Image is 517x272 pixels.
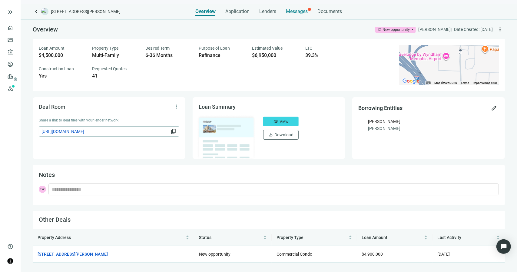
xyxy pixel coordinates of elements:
[226,8,250,15] span: Application
[496,239,511,254] div: Open Intercom Messenger
[39,104,65,110] span: Deal Room
[461,81,469,85] a: Terms (opens in new tab)
[38,235,71,240] span: Property Address
[305,52,351,58] div: 39.3%
[495,25,505,34] button: more_vert
[92,46,118,51] span: Property Type
[273,119,278,124] span: visibility
[305,46,312,51] span: LTC
[39,66,74,71] span: Construction Loan
[8,258,13,264] img: avatar
[145,52,191,58] div: 6-36 Months
[286,8,308,14] span: Messages
[401,77,421,85] img: Google
[358,105,403,111] span: Borrowing Entities
[434,81,457,85] span: Map data ©2025
[362,235,388,240] span: Loan Amount
[277,235,303,240] span: Property Type
[318,8,342,15] span: Documents
[263,130,299,140] button: downloadDownload
[39,171,55,178] span: Notes
[145,46,170,51] span: Desired Term
[497,26,503,32] span: more_vert
[39,118,119,122] span: Share a link to deal files with your lender network.
[39,46,65,51] span: Loan Amount
[489,103,499,113] button: edit
[199,104,236,110] span: Loan Summary
[378,28,382,32] span: bookmark
[454,26,493,33] div: Date Created: [DATE]
[437,252,450,257] span: [DATE]
[173,104,179,110] span: more_vert
[41,128,169,135] span: [URL][DOMAIN_NAME]
[92,66,127,71] span: Requested Quotes
[171,102,181,111] button: more_vert
[39,73,85,79] div: Yes
[491,105,497,111] span: edit
[437,235,461,240] span: Last Activity
[418,26,452,33] div: [PERSON_NAME] |
[274,132,293,137] span: Download
[92,52,138,58] div: Multi-Family
[383,27,410,33] div: New opportunity
[196,8,216,15] span: Overview
[33,8,40,15] a: keyboard_arrow_left
[39,216,71,223] span: Other Deals
[197,115,256,160] img: dealOverviewImg
[252,46,283,51] span: Estimated Value
[92,73,138,79] div: 41
[33,26,58,33] span: Overview
[199,46,230,51] span: Purpose of Loan
[252,52,298,58] div: $6,950,000
[260,8,277,15] span: Lenders
[7,8,14,16] button: keyboard_double_arrow_right
[194,246,271,263] td: New opportunity
[426,81,431,85] button: Keyboard shortcuts
[263,117,299,126] button: visibilityView
[171,128,177,134] span: content_copy
[268,132,273,137] span: download
[199,235,211,240] span: Status
[39,186,46,193] span: TW
[362,252,383,257] span: $4,900,000
[199,52,245,58] div: Refinance
[41,8,48,15] img: deal-logo
[7,244,13,250] span: help
[39,52,85,58] div: $4,500,000
[51,8,121,15] span: [STREET_ADDRESS][PERSON_NAME]
[368,118,400,125] div: [PERSON_NAME]
[401,77,421,85] a: Open this area in Google Maps (opens a new window)
[280,119,289,124] span: View
[368,125,499,132] div: [PERSON_NAME]
[473,81,497,85] a: Report a map error
[38,251,108,257] a: [STREET_ADDRESS][PERSON_NAME]
[277,252,312,257] span: Commercial Condo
